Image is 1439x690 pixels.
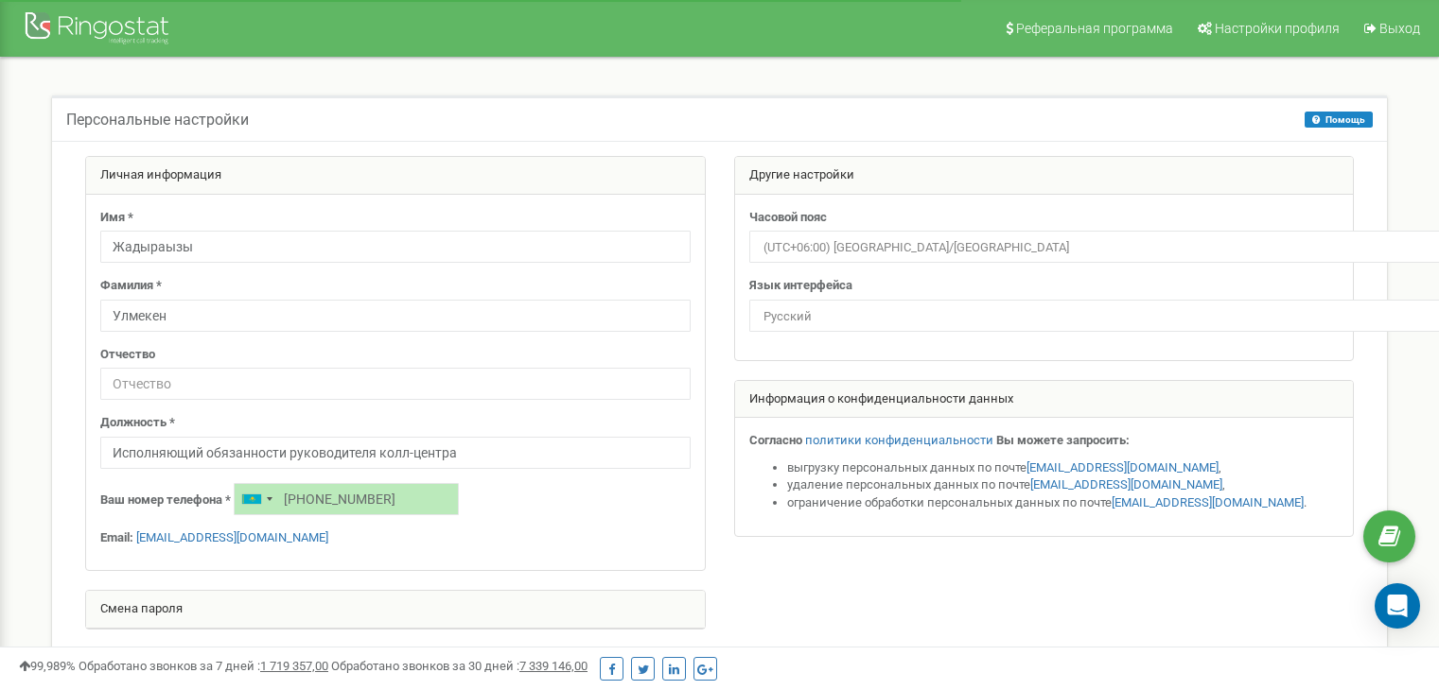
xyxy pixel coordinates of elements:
div: Другие настройки [735,157,1354,195]
label: Часовой пояс [749,209,827,227]
button: Помощь [1305,112,1373,128]
span: Настройки профиля [1215,21,1340,36]
h5: Персональные настройки [66,112,249,129]
span: Выход [1379,21,1420,36]
label: Фамилия * [100,277,162,295]
li: выгрузку персональных данных по почте , [787,459,1340,477]
label: Имя * [100,209,133,227]
u: 7 339 146,00 [519,659,588,673]
input: Отчество [100,368,691,400]
a: политики конфиденциальности [805,433,993,447]
u: 1 719 357,00 [260,659,328,673]
span: 99,989% [19,659,76,673]
div: Личная информация [86,157,705,195]
strong: Вы можете запросить: [996,433,1130,447]
label: Ваш номер телефона * [100,492,231,509]
strong: Email: [100,530,133,544]
span: Реферальная программа [1016,21,1173,36]
input: Должность [100,437,691,469]
span: Обработано звонков за 7 дней : [79,659,328,673]
strong: Согласно [749,433,802,447]
input: +1-800-555-55-55 [234,483,459,515]
div: Telephone country code [235,484,278,514]
a: [EMAIL_ADDRESS][DOMAIN_NAME] [1112,495,1304,509]
li: удаление персональных данных по почте , [787,476,1340,494]
input: Фамилия [100,300,691,332]
span: Обработано звонков за 30 дней : [331,659,588,673]
input: Имя [100,231,691,263]
a: [EMAIL_ADDRESS][DOMAIN_NAME] [1030,477,1222,492]
div: Open Intercom Messenger [1375,583,1420,629]
label: Должность * [100,414,175,432]
label: Язык интерфейса [749,277,852,295]
a: [EMAIL_ADDRESS][DOMAIN_NAME] [136,530,328,544]
div: Информация о конфиденциальности данных [735,381,1354,419]
label: Отчество [100,346,155,364]
li: ограничение обработки персональных данных по почте . [787,494,1340,512]
div: Смена пароля [86,591,705,629]
a: [EMAIL_ADDRESS][DOMAIN_NAME] [1027,460,1219,474]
